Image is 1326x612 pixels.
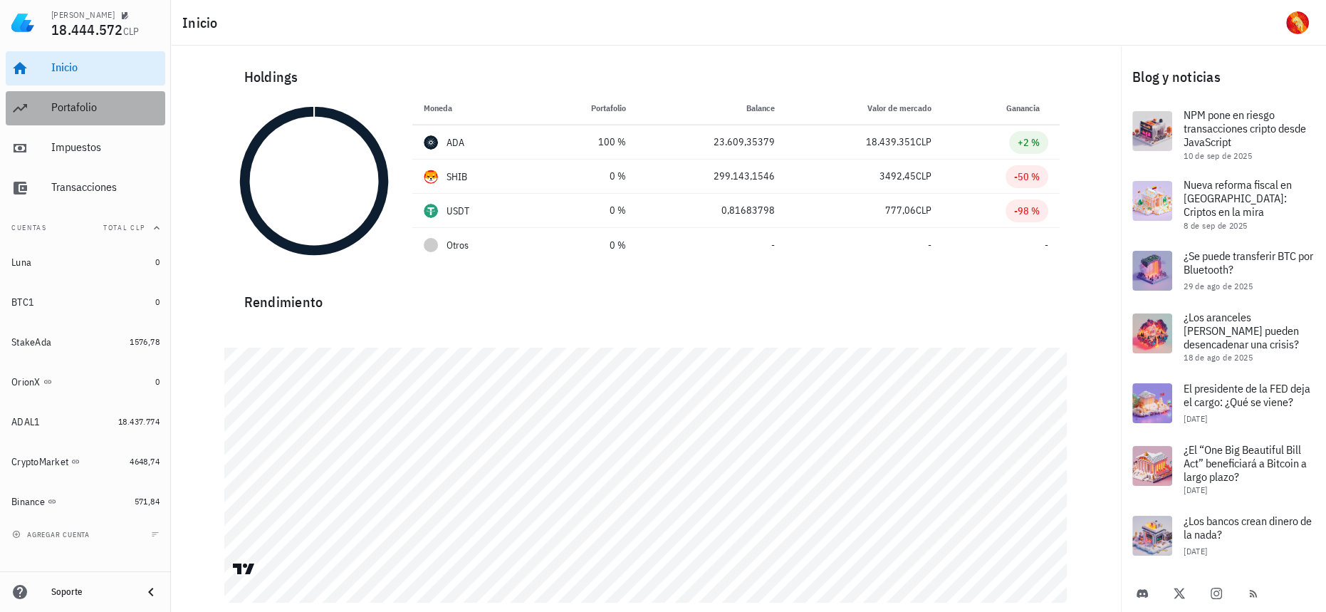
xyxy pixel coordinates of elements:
[231,562,256,576] a: Charting by TradingView
[447,238,469,253] span: Otros
[123,25,140,38] span: CLP
[1184,546,1207,556] span: [DATE]
[546,238,626,253] div: 0 %
[412,91,535,125] th: Moneda
[233,279,1060,313] div: Rendimiento
[6,91,165,125] a: Portafolio
[155,256,160,267] span: 0
[6,484,165,519] a: Binance 571,84
[155,376,160,387] span: 0
[11,11,34,34] img: LedgiFi
[51,9,115,21] div: [PERSON_NAME]
[51,20,123,39] span: 18.444.572
[771,239,775,251] span: -
[130,456,160,467] span: 4648,74
[916,170,931,182] span: CLP
[6,325,165,359] a: StakeAda 1576,78
[928,239,931,251] span: -
[11,416,40,428] div: ADAL1
[6,171,165,205] a: Transacciones
[233,54,1060,100] div: Holdings
[6,51,165,85] a: Inicio
[51,140,160,154] div: Impuestos
[11,336,51,348] div: StakeAda
[546,135,626,150] div: 100 %
[130,336,160,347] span: 1576,78
[1121,372,1326,435] a: El presidente de la FED deja el cargo: ¿Qué se viene? [DATE]
[1184,281,1253,291] span: 29 de ago de 2025
[1184,442,1307,484] span: ¿El “One Big Beautiful Bill Act” beneficiará a Bitcoin a largo plazo?
[135,496,160,507] span: 571,84
[11,256,31,269] div: Luna
[866,135,916,148] span: 18.439.351
[6,405,165,439] a: ADAL1 18.437.774
[1014,170,1040,184] div: -50 %
[103,223,145,232] span: Total CLP
[11,456,68,468] div: CryptoMarket
[51,586,131,598] div: Soporte
[447,170,468,184] div: SHIB
[6,365,165,399] a: OrionX 0
[1121,239,1326,302] a: ¿Se puede transferir BTC por Bluetooth? 29 de ago de 2025
[1006,103,1048,113] span: Ganancia
[1184,484,1207,495] span: [DATE]
[649,203,775,218] div: 0,81683798
[1121,170,1326,239] a: Nueva reforma fiscal en [GEOGRAPHIC_DATA]: Criptos en la mira 8 de sep de 2025
[6,211,165,245] button: CuentasTotal CLP
[15,530,90,539] span: agregar cuenta
[1184,310,1299,351] span: ¿Los aranceles [PERSON_NAME] pueden desencadenar una crisis?
[1184,381,1310,409] span: El presidente de la FED deja el cargo: ¿Qué se viene?
[546,169,626,184] div: 0 %
[424,170,438,184] div: SHIB-icon
[546,203,626,218] div: 0 %
[182,11,224,34] h1: Inicio
[1121,302,1326,372] a: ¿Los aranceles [PERSON_NAME] pueden desencadenar una crisis? 18 de ago de 2025
[637,91,786,125] th: Balance
[1286,11,1309,34] div: avatar
[6,245,165,279] a: Luna 0
[51,180,160,194] div: Transacciones
[1121,435,1326,504] a: ¿El “One Big Beautiful Bill Act” beneficiará a Bitcoin a largo plazo? [DATE]
[1014,204,1040,218] div: -98 %
[11,296,34,308] div: BTC1
[1184,352,1253,363] span: 18 de ago de 2025
[447,135,465,150] div: ADA
[1184,150,1252,161] span: 10 de sep de 2025
[649,135,775,150] div: 23.609,35379
[9,527,96,541] button: agregar cuenta
[6,445,165,479] a: CryptoMarket 4648,74
[1184,177,1292,219] span: Nueva reforma fiscal en [GEOGRAPHIC_DATA]: Criptos en la mira
[424,135,438,150] div: ADA-icon
[1184,413,1207,424] span: [DATE]
[786,91,943,125] th: Valor de mercado
[11,376,41,388] div: OrionX
[1184,108,1306,149] span: NPM pone en riesgo transacciones cripto desde JavaScript
[1121,100,1326,170] a: NPM pone en riesgo transacciones cripto desde JavaScript 10 de sep de 2025
[447,204,470,218] div: USDT
[11,496,45,508] div: Binance
[51,100,160,114] div: Portafolio
[118,416,160,427] span: 18.437.774
[6,131,165,165] a: Impuestos
[1121,504,1326,567] a: ¿Los bancos crean dinero de la nada? [DATE]
[424,204,438,218] div: USDT-icon
[51,61,160,74] div: Inicio
[916,135,931,148] span: CLP
[535,91,637,125] th: Portafolio
[879,170,916,182] span: 3492,45
[649,169,775,184] div: 299.143,1546
[1184,249,1313,276] span: ¿Se puede transferir BTC por Bluetooth?
[885,204,916,217] span: 777,06
[1121,54,1326,100] div: Blog y noticias
[1018,135,1040,150] div: +2 %
[1184,514,1312,541] span: ¿Los bancos crean dinero de la nada?
[6,285,165,319] a: BTC1 0
[155,296,160,307] span: 0
[1184,220,1247,231] span: 8 de sep de 2025
[1045,239,1048,251] span: -
[916,204,931,217] span: CLP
